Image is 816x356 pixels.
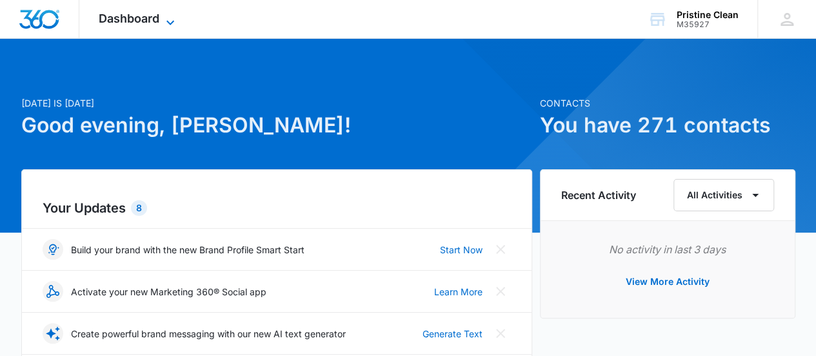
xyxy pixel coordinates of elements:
[71,285,266,298] p: Activate your new Marketing 360® Social app
[677,20,739,29] div: account id
[423,327,483,340] a: Generate Text
[131,200,147,216] div: 8
[43,198,511,218] h2: Your Updates
[71,327,346,340] p: Create powerful brand messaging with our new AI text generator
[540,96,795,110] p: Contacts
[673,179,774,211] button: All Activities
[99,12,159,25] span: Dashboard
[21,110,532,141] h1: Good evening, [PERSON_NAME]!
[490,281,511,302] button: Close
[490,239,511,260] button: Close
[440,243,483,257] a: Start Now
[677,10,739,20] div: account name
[490,323,511,344] button: Close
[21,96,532,110] p: [DATE] is [DATE]
[613,266,722,297] button: View More Activity
[434,285,483,298] a: Learn More
[71,243,304,257] p: Build your brand with the new Brand Profile Smart Start
[540,110,795,141] h1: You have 271 contacts
[561,187,636,203] h6: Recent Activity
[561,242,774,257] p: No activity in last 3 days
